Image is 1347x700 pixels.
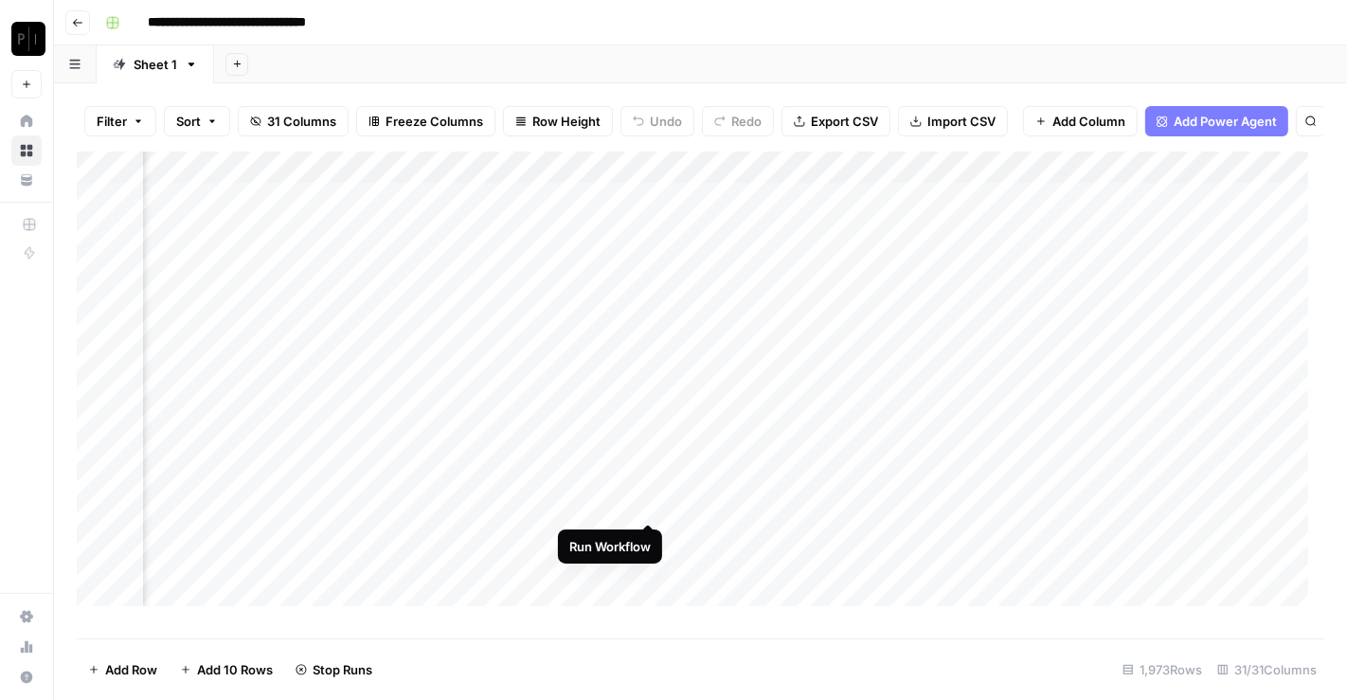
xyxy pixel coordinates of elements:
span: Add Row [105,660,157,679]
span: Add Column [1052,112,1125,131]
div: 31/31 Columns [1210,655,1324,685]
span: Undo [650,112,682,131]
button: Redo [702,106,774,136]
button: Add Column [1023,106,1138,136]
span: Stop Runs [313,660,372,679]
span: Export CSV [811,112,878,131]
span: 31 Columns [267,112,336,131]
button: 31 Columns [238,106,349,136]
a: Usage [11,632,42,662]
span: Freeze Columns [386,112,483,131]
button: Workspace: Paragon (Prod) [11,15,42,63]
button: Freeze Columns [356,106,495,136]
button: Add 10 Rows [169,655,284,685]
span: Filter [97,112,127,131]
span: Row Height [532,112,601,131]
button: Help + Support [11,662,42,692]
button: Sort [164,106,230,136]
div: 1,973 Rows [1115,655,1210,685]
button: Add Row [77,655,169,685]
button: Add Power Agent [1145,106,1288,136]
a: Your Data [11,165,42,195]
a: Sheet 1 [97,45,214,83]
button: Filter [84,106,156,136]
a: Browse [11,135,42,166]
button: Stop Runs [284,655,384,685]
a: Home [11,106,42,136]
span: Redo [731,112,762,131]
span: Import CSV [927,112,996,131]
div: Sheet 1 [134,55,177,74]
button: Undo [620,106,694,136]
span: Sort [176,112,201,131]
span: Add 10 Rows [197,660,273,679]
span: Add Power Agent [1174,112,1277,131]
div: Run Workflow [569,537,651,556]
a: Settings [11,601,42,632]
img: Paragon (Prod) Logo [11,22,45,56]
button: Export CSV [781,106,890,136]
button: Row Height [503,106,613,136]
button: Import CSV [898,106,1008,136]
